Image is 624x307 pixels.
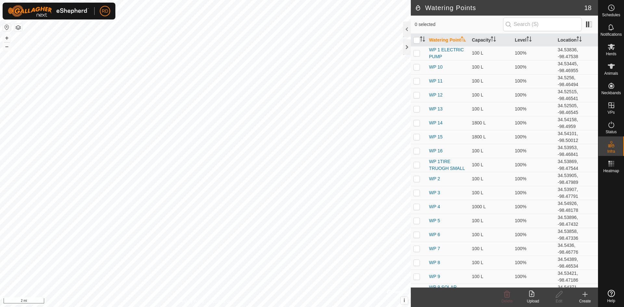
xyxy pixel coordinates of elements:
[469,102,512,116] td: 100 L
[555,46,598,60] td: 34.53836, -98.47538
[212,299,231,304] a: Contact Us
[512,34,555,46] th: Level
[555,256,598,270] td: 34.54389, -98.46534
[526,37,532,43] p-sorticon: Activate to sort
[461,37,466,43] p-sorticon: Activate to sort
[515,92,552,98] div: 100%
[604,71,618,75] span: Animals
[515,50,552,57] div: 100%
[607,110,615,114] span: VPs
[429,106,443,111] a: WP 13
[491,37,496,43] p-sorticon: Activate to sort
[429,159,465,171] a: WP 1TIRE TRUOGH SMALL
[584,3,591,13] span: 18
[601,91,621,95] span: Neckbands
[572,298,598,304] div: Create
[515,120,552,126] div: 100%
[555,88,598,102] td: 34.52515, -98.46541
[426,34,469,46] th: Watering Point
[469,158,512,172] td: 100 L
[429,232,440,237] a: WP 6
[520,298,546,304] div: Upload
[555,116,598,130] td: 34.54158, -98.4959
[469,74,512,88] td: 100 L
[515,78,552,84] div: 100%
[515,64,552,70] div: 100%
[515,189,552,196] div: 100%
[8,5,89,17] img: Gallagher Logo
[555,34,598,46] th: Location
[429,285,457,297] a: WP 9 SOLAR PUMPING
[469,34,512,46] th: Capacity
[469,144,512,158] td: 100 L
[429,176,440,181] a: WP 2
[607,299,615,303] span: Help
[555,102,598,116] td: 34.52505, -98.46545
[469,46,512,60] td: 100 L
[3,43,11,50] button: –
[469,214,512,228] td: 100 L
[429,190,440,195] a: WP 3
[180,299,204,304] a: Privacy Policy
[469,130,512,144] td: 1800 L
[555,270,598,284] td: 34.53421, -98.47186
[515,231,552,238] div: 100%
[14,24,22,32] button: Map Layers
[602,13,620,17] span: Schedules
[515,161,552,168] div: 100%
[555,172,598,186] td: 34.53905, -98.47989
[469,116,512,130] td: 1800 L
[515,259,552,266] div: 100%
[555,158,598,172] td: 34.53869, -98.47544
[606,52,616,56] span: Herds
[555,186,598,200] td: 34.53907, -98.47791
[429,134,443,139] a: WP 15
[429,218,440,223] a: WP 5
[607,149,615,153] span: Infra
[555,242,598,256] td: 34.5436, -98.46776
[469,270,512,284] td: 100 L
[469,186,512,200] td: 100 L
[515,106,552,112] div: 100%
[515,245,552,252] div: 100%
[429,92,443,97] a: WP 12
[515,147,552,154] div: 100%
[469,242,512,256] td: 100 L
[420,37,425,43] p-sorticon: Activate to sort
[429,246,440,251] a: WP 7
[415,4,584,12] h2: Watering Points
[469,200,512,214] td: 1000 L
[429,204,440,209] a: WP 4
[429,78,443,83] a: WP 11
[603,169,619,173] span: Heatmap
[503,18,582,31] input: Search (S)
[3,23,11,31] button: Reset Map
[469,228,512,242] td: 100 L
[555,214,598,228] td: 34.53896, -98.47432
[469,60,512,74] td: 100 L
[555,74,598,88] td: 34.5256, -98.46494
[555,60,598,74] td: 34.53445, -98.46955
[469,256,512,270] td: 100 L
[555,130,598,144] td: 34.54101, -98.50012
[515,175,552,182] div: 100%
[401,297,408,304] button: i
[555,284,598,298] td: 34.54371, -98.46695
[469,284,512,298] td: 100 L
[605,130,617,134] span: Status
[546,298,572,304] div: Edit
[429,260,440,265] a: WP 8
[555,144,598,158] td: 34.53953, -98.46841
[429,274,440,279] a: WP 9
[404,298,405,303] span: i
[555,228,598,242] td: 34.53858, -98.47336
[515,217,552,224] div: 100%
[515,287,552,294] div: 100%
[598,287,624,305] a: Help
[515,273,552,280] div: 100%
[102,8,108,15] span: RD
[515,203,552,210] div: 100%
[429,47,464,59] a: WP 1 ELECTRIC PUMP
[429,148,443,153] a: WP 16
[429,64,443,70] a: WP 10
